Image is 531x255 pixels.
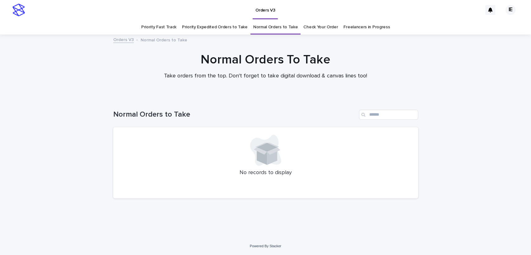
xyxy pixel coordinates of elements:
a: Priority Expedited Orders to Take [182,20,248,35]
a: Check Your Order [303,20,338,35]
a: Priority Fast Track [141,20,176,35]
h1: Normal Orders To Take [113,52,418,67]
input: Search [359,110,418,120]
h1: Normal Orders to Take [113,110,356,119]
p: Normal Orders to Take [141,36,187,43]
a: Orders V3 [113,36,134,43]
img: stacker-logo-s-only.png [12,4,25,16]
a: Normal Orders to Take [253,20,298,35]
div: IE [505,5,515,15]
a: Powered By Stacker [250,244,281,248]
p: Take orders from the top. Don't forget to take digital download & canvas lines too! [141,73,390,80]
p: No records to display [121,169,411,176]
a: Freelancers in Progress [343,20,390,35]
